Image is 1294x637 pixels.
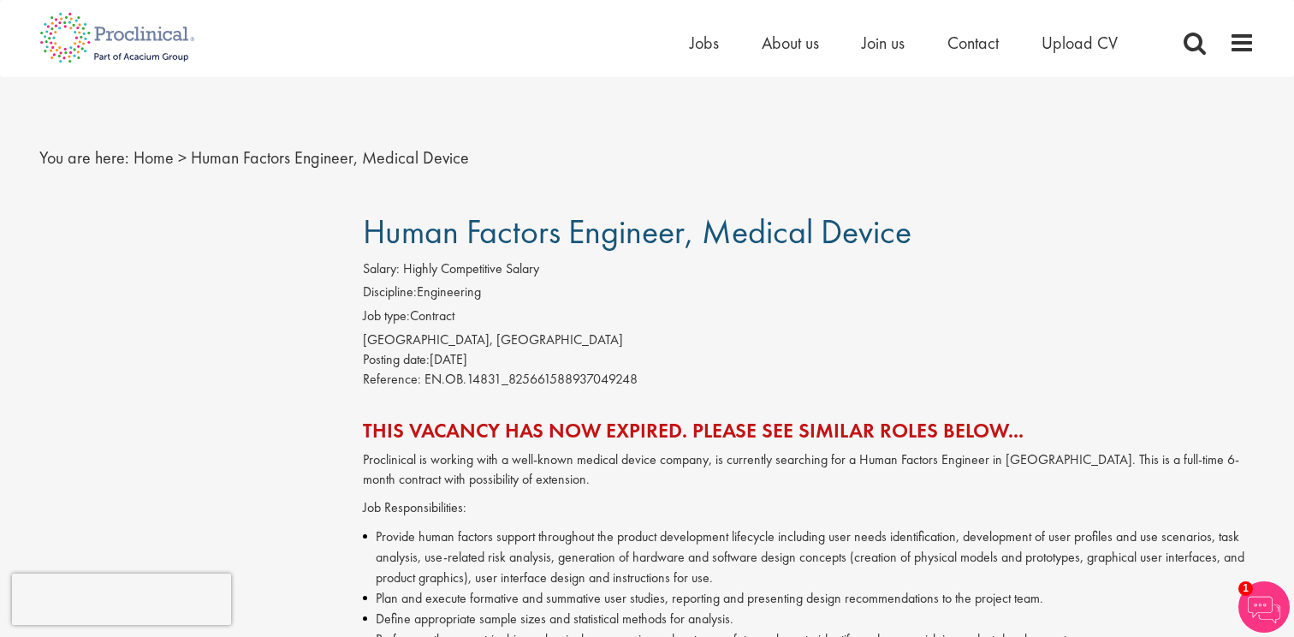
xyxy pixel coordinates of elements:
iframe: reCAPTCHA [12,574,231,625]
span: Human Factors Engineer, Medical Device [191,146,469,169]
li: Engineering [363,283,1255,307]
li: Provide human factors support throughout the product development lifecycle including user needs i... [363,527,1255,588]
h2: This vacancy has now expired. Please see similar roles below... [363,420,1255,442]
li: Plan and execute formative and summative user studies, reporting and presenting design recommenda... [363,588,1255,609]
span: 1 [1238,581,1253,596]
span: Highly Competitive Salary [403,259,539,277]
span: Human Factors Engineer, Medical Device [363,210,911,253]
div: [DATE] [363,350,1255,370]
p: Job Responsibilities: [363,498,1255,518]
li: Define appropriate sample sizes and statistical methods for analysis. [363,609,1255,629]
p: Proclinical is working with a well-known medical device company, is currently searching for a Hum... [363,450,1255,490]
label: Job type: [363,307,410,326]
label: Discipline: [363,283,417,302]
a: About us [762,32,819,54]
a: Join us [862,32,905,54]
div: [GEOGRAPHIC_DATA], [GEOGRAPHIC_DATA] [363,330,1255,350]
label: Reference: [363,370,421,390]
span: EN.OB.14831_825661588937049248 [424,370,638,388]
span: Posting date: [363,350,430,368]
a: Upload CV [1042,32,1118,54]
img: Chatbot [1238,581,1290,633]
a: Contact [947,32,999,54]
span: > [178,146,187,169]
span: You are here: [39,146,129,169]
a: Jobs [690,32,719,54]
a: breadcrumb link [134,146,174,169]
label: Salary: [363,259,400,279]
li: Contract [363,307,1255,330]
